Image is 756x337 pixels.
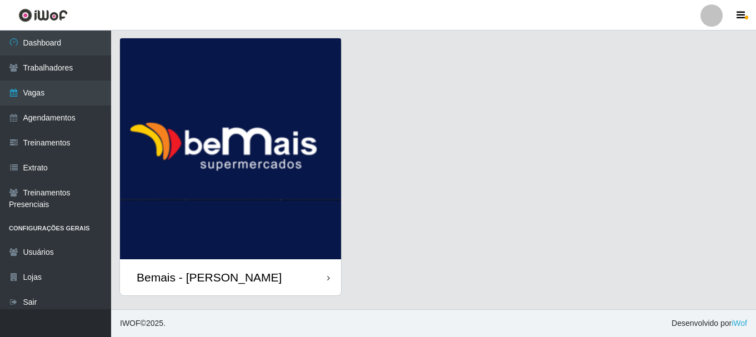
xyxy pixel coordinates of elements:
span: Desenvolvido por [672,318,747,329]
span: © 2025 . [120,318,166,329]
span: IWOF [120,319,141,328]
img: CoreUI Logo [18,8,68,22]
div: Bemais - [PERSON_NAME] [137,270,282,284]
img: cardImg [120,38,341,259]
a: Bemais - [PERSON_NAME] [120,38,341,295]
a: iWof [732,319,747,328]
